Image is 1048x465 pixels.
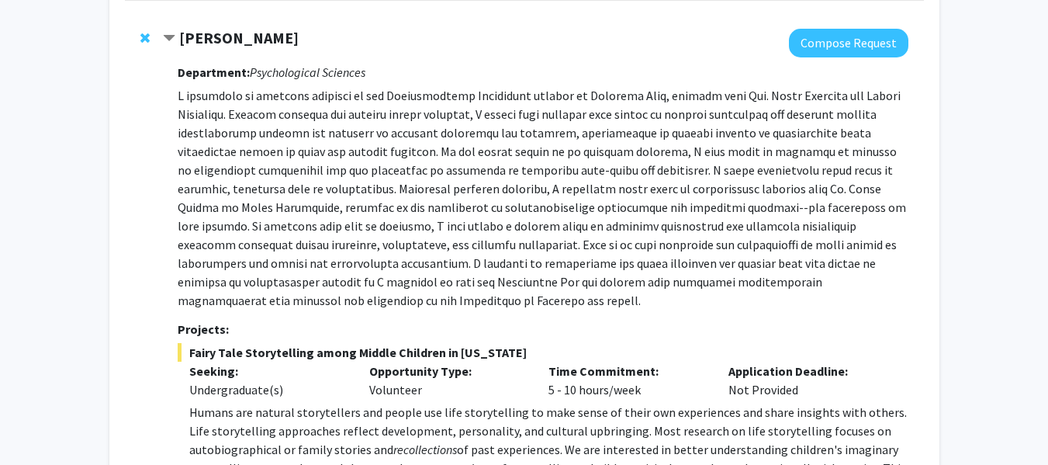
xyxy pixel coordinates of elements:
div: Volunteer [358,362,538,399]
div: Not Provided [717,362,897,399]
em: recollections [393,442,457,457]
p: Time Commitment: [548,362,705,380]
p: Application Deadline: [728,362,885,380]
div: Undergraduate(s) [189,380,346,399]
div: 5 - 10 hours/week [537,362,717,399]
button: Compose Request to Jordan Booker [789,29,908,57]
strong: [PERSON_NAME] [179,28,299,47]
p: Opportunity Type: [369,362,526,380]
p: Seeking: [189,362,346,380]
span: Fairy Tale Storytelling among Middle Children in [US_STATE] [178,343,908,362]
strong: Department: [178,64,250,80]
span: Remove Jordan Booker from bookmarks [140,32,150,44]
i: Psychological Sciences [250,64,365,80]
strong: Projects: [178,321,229,337]
p: L ipsumdolo si ametcons adipisci el sed Doeiusmodtemp Incididunt utlabor et Dolorema Aliq, enimad... [178,86,908,310]
iframe: Chat [12,395,66,453]
span: Contract Jordan Booker Bookmark [163,33,175,45]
